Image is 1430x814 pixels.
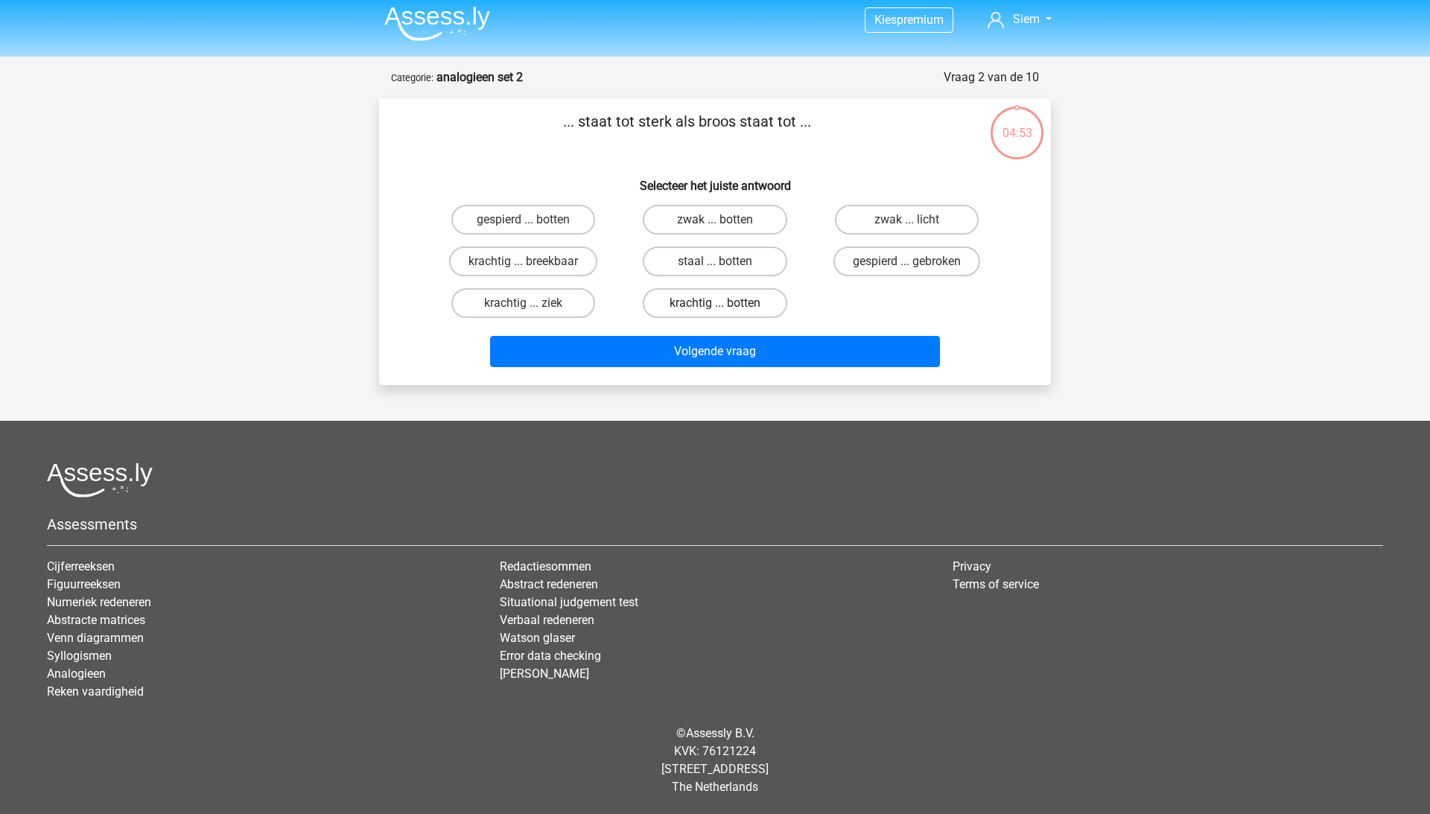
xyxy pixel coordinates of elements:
a: Error data checking [500,649,601,663]
a: Verbaal redeneren [500,613,594,627]
div: © KVK: 76121224 [STREET_ADDRESS] The Netherlands [36,713,1394,808]
label: krachtig ... botten [643,288,786,318]
label: staal ... botten [643,247,786,276]
a: Abstracte matrices [47,613,145,627]
label: krachtig ... breekbaar [449,247,597,276]
img: Assessly logo [47,462,153,497]
label: gespierd ... botten [451,205,595,235]
a: Redactiesommen [500,559,591,573]
a: Numeriek redeneren [47,595,151,609]
div: Vraag 2 van de 10 [944,69,1039,86]
span: Kies [874,13,897,27]
span: Siem [1013,12,1040,26]
a: Figuurreeksen [47,577,121,591]
label: gespierd ... gebroken [833,247,980,276]
h6: Selecteer het juiste antwoord [403,167,1027,193]
a: Terms of service [953,577,1039,591]
label: zwak ... licht [835,205,979,235]
a: Cijferreeksen [47,559,115,573]
label: krachtig ... ziek [451,288,595,318]
a: Reken vaardigheid [47,684,144,699]
a: Venn diagrammen [47,631,144,645]
img: Assessly [384,6,490,41]
a: Siem [982,10,1058,28]
a: Assessly B.V. [686,726,754,740]
a: Privacy [953,559,991,573]
div: 04:53 [989,105,1045,142]
a: Situational judgement test [500,595,638,609]
p: ... staat tot sterk als broos staat tot ... [403,110,971,155]
a: Kiespremium [865,10,953,30]
a: Watson glaser [500,631,575,645]
a: Analogieen [47,667,106,681]
span: premium [897,13,944,27]
a: Syllogismen [47,649,112,663]
small: Categorie: [391,72,433,83]
label: zwak ... botten [643,205,786,235]
strong: analogieen set 2 [436,70,523,84]
h5: Assessments [47,515,1383,533]
button: Volgende vraag [490,336,941,367]
a: Abstract redeneren [500,577,598,591]
a: [PERSON_NAME] [500,667,589,681]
